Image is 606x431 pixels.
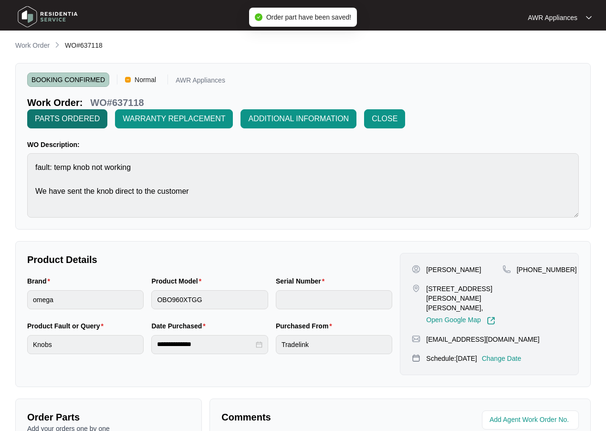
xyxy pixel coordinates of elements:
img: chevron-right [53,41,61,49]
p: Comments [221,410,393,424]
span: ADDITIONAL INFORMATION [248,113,349,125]
p: Schedule: [DATE] [426,354,477,363]
input: Add Agent Work Order No. [490,414,573,426]
input: Date Purchased [157,339,253,349]
a: Work Order [13,41,52,51]
a: Open Google Map [426,316,495,325]
span: CLOSE [372,113,397,125]
input: Product Fault or Query [27,335,144,354]
input: Brand [27,290,144,309]
label: Product Fault or Query [27,321,107,331]
textarea: fault: temp knob not working We have sent the knob direct to the customer [27,153,579,218]
p: WO#637118 [90,96,144,109]
p: Work Order: [27,96,83,109]
img: Link-External [487,316,495,325]
img: map-pin [502,265,511,273]
p: WO Description: [27,140,579,149]
img: Vercel Logo [125,77,131,83]
label: Brand [27,276,54,286]
img: map-pin [412,354,420,362]
p: [PHONE_NUMBER] [517,265,577,274]
span: WO#637118 [65,42,103,49]
p: Product Details [27,253,392,266]
input: Purchased From [276,335,392,354]
input: Serial Number [276,290,392,309]
img: map-pin [412,335,420,343]
span: BOOKING CONFIRMED [27,73,109,87]
span: PARTS ORDERED [35,113,100,125]
img: user-pin [412,265,420,273]
p: [STREET_ADDRESS][PERSON_NAME][PERSON_NAME], [426,284,502,313]
span: WARRANTY REPLACEMENT [123,113,225,125]
input: Product Model [151,290,268,309]
label: Purchased From [276,321,336,331]
label: Date Purchased [151,321,209,331]
span: Order part have been saved! [266,13,351,21]
button: CLOSE [364,109,405,128]
p: Order Parts [27,410,190,424]
span: Normal [131,73,160,87]
p: AWR Appliances [176,77,225,87]
button: ADDITIONAL INFORMATION [240,109,356,128]
label: Product Model [151,276,205,286]
button: PARTS ORDERED [27,109,107,128]
p: AWR Appliances [528,13,577,22]
p: Change Date [482,354,522,363]
img: map-pin [412,284,420,293]
p: [EMAIL_ADDRESS][DOMAIN_NAME] [426,335,539,344]
span: check-circle [255,13,262,21]
p: [PERSON_NAME] [426,265,481,274]
img: dropdown arrow [586,15,592,20]
button: WARRANTY REPLACEMENT [115,109,233,128]
p: Work Order [15,41,50,50]
label: Serial Number [276,276,328,286]
img: residentia service logo [14,2,81,31]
